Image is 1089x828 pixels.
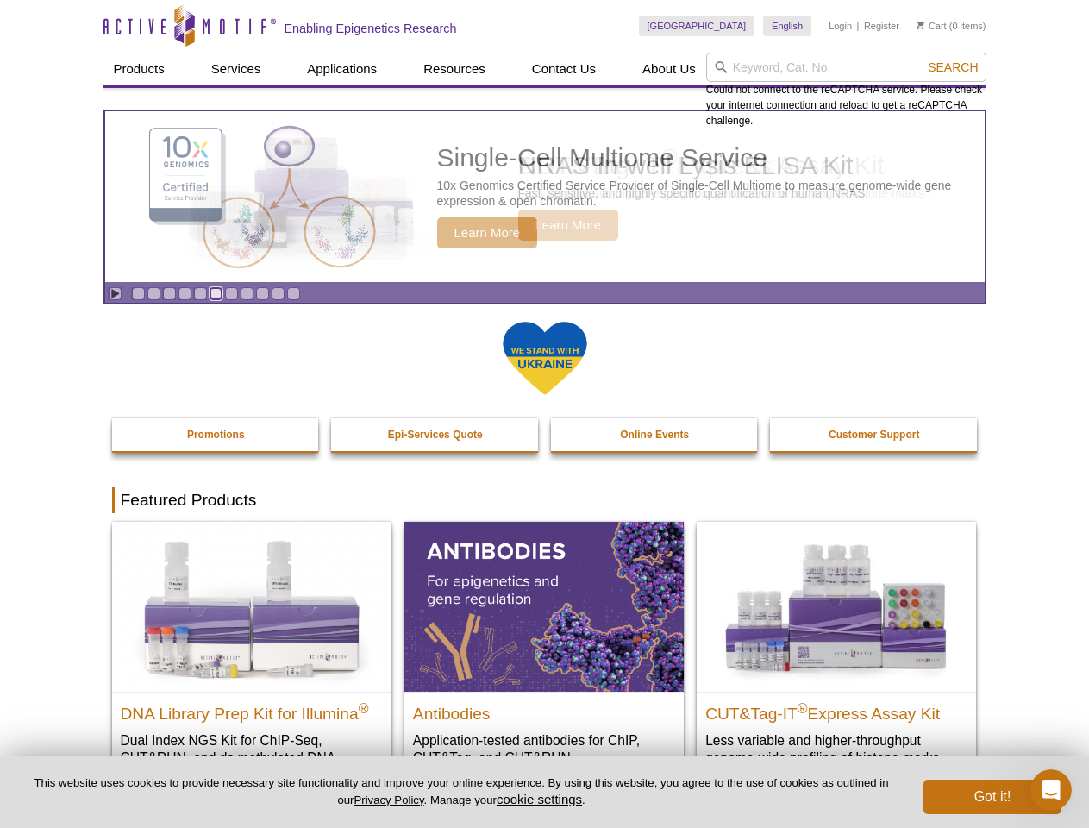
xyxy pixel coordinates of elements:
img: Your Cart [917,21,924,29]
a: CUT&Tag-IT® Express Assay Kit CUT&Tag-IT®Express Assay Kit Less variable and higher-throughput ge... [697,522,976,783]
a: Products [103,53,175,85]
img: All Antibodies [404,522,684,691]
a: Go to slide 8 [241,287,253,300]
h2: DNA Library Prep Kit for Illumina [121,697,383,723]
a: Services [201,53,272,85]
li: (0 items) [917,16,986,36]
button: cookie settings [497,792,582,806]
a: Contact Us [522,53,606,85]
a: Applications [297,53,387,85]
a: Cart [917,20,947,32]
strong: Epi-Services Quote [388,429,483,441]
p: Application-tested antibodies for ChIP, CUT&Tag, and CUT&RUN. [413,731,675,767]
a: English [763,16,811,36]
strong: Customer Support [829,429,919,441]
a: Go to slide 6 [210,287,222,300]
a: Online Events [551,418,760,451]
h2: Enabling Epigenetics Research [285,21,457,36]
h2: Featured Products [112,487,978,513]
a: Go to slide 10 [272,287,285,300]
a: Go to slide 5 [194,287,207,300]
a: Register [864,20,899,32]
button: Search [923,60,983,75]
a: About Us [632,53,706,85]
a: All Antibodies Antibodies Application-tested antibodies for ChIP, CUT&Tag, and CUT&RUN. [404,522,684,783]
p: This website uses cookies to provide necessary site functionality and improve your online experie... [28,775,895,808]
img: DNA Library Prep Kit for Illumina [112,522,391,691]
iframe: Intercom live chat [1030,769,1072,811]
sup: ® [359,700,369,715]
p: Dual Index NGS Kit for ChIP-Seq, CUT&RUN, and ds methylated DNA assays. [121,731,383,784]
a: DNA Library Prep Kit for Illumina DNA Library Prep Kit for Illumina® Dual Index NGS Kit for ChIP-... [112,522,391,800]
input: Keyword, Cat. No. [706,53,986,82]
sup: ® [798,700,808,715]
a: Login [829,20,852,32]
a: Toggle autoplay [109,287,122,300]
img: We Stand With Ukraine [502,320,588,397]
div: Could not connect to the reCAPTCHA service. Please check your internet connection and reload to g... [706,53,986,129]
strong: Online Events [620,429,689,441]
a: Go to slide 1 [132,287,145,300]
a: Go to slide 9 [256,287,269,300]
a: [GEOGRAPHIC_DATA] [639,16,755,36]
a: Go to slide 4 [178,287,191,300]
h2: CUT&Tag-IT Express Assay Kit [705,697,967,723]
a: Go to slide 11 [287,287,300,300]
li: | [857,16,860,36]
a: Promotions [112,418,321,451]
span: Search [928,60,978,74]
img: CUT&Tag-IT® Express Assay Kit [697,522,976,691]
strong: Promotions [187,429,245,441]
a: Epi-Services Quote [331,418,540,451]
a: Resources [413,53,496,85]
a: Go to slide 7 [225,287,238,300]
p: Less variable and higher-throughput genome-wide profiling of histone marks​. [705,731,967,767]
a: Customer Support [770,418,979,451]
button: Got it! [923,780,1061,814]
a: Privacy Policy [354,793,423,806]
h2: Antibodies [413,697,675,723]
a: Go to slide 2 [147,287,160,300]
a: Go to slide 3 [163,287,176,300]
